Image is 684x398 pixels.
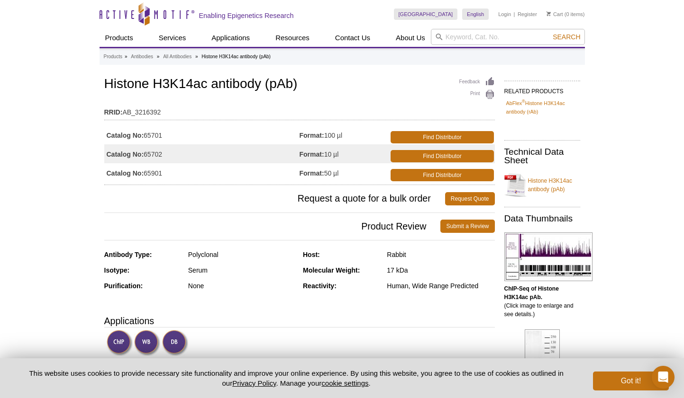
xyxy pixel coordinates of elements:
td: 65901 [104,163,300,182]
img: Your Cart [547,11,551,16]
div: Rabbit [387,250,494,259]
a: [GEOGRAPHIC_DATA] [394,9,458,20]
div: 17 kDa [387,266,494,274]
a: Request Quote [445,192,495,205]
a: Submit a Review [440,220,494,233]
strong: RRID: [104,108,123,116]
li: | [514,9,515,20]
h2: Technical Data Sheet [504,148,580,165]
img: Western Blot Validated [134,330,160,356]
strong: Catalog No: [107,169,144,177]
input: Keyword, Cat. No. [431,29,585,45]
strong: Isotype: [104,266,130,274]
a: Applications [206,29,255,47]
li: (0 items) [547,9,585,20]
strong: Catalog No: [107,131,144,140]
td: 65701 [104,125,300,144]
li: » [157,54,160,59]
td: 10 µl [300,144,389,163]
strong: Format: [300,169,324,177]
div: Human, Wide Range Predicted [387,282,494,290]
img: ChIP Validated [107,330,133,356]
button: cookie settings [321,379,368,387]
span: Request a quote for a bulk order [104,192,445,205]
a: Find Distributor [391,131,493,143]
a: Print [459,89,495,100]
span: Search [553,33,580,41]
strong: Format: [300,131,324,140]
div: Serum [188,266,296,274]
a: Contact Us [329,29,376,47]
li: » [125,54,128,59]
strong: Molecular Weight: [303,266,360,274]
a: About Us [390,29,431,47]
a: Products [100,29,139,47]
td: 50 µl [300,163,389,182]
div: Open Intercom Messenger [652,366,675,389]
p: (Click image to enlarge and see details.) [504,284,580,318]
div: Polyclonal [188,250,296,259]
td: 100 µl [300,125,389,144]
a: Resources [270,29,315,47]
strong: Reactivity: [303,282,337,290]
strong: Format: [300,150,324,159]
b: ChIP-Seq of Histone H3K14ac pAb. [504,285,559,301]
td: AB_3216392 [104,102,495,117]
a: Find Distributor [391,169,493,181]
img: Histone H3K14ac antibody (pAb) tested by ChIP-Seq. [504,232,593,281]
a: Antibodies [131,53,153,61]
a: All Antibodies [163,53,192,61]
img: Dot Blot Validated [162,330,188,356]
li: » [195,54,198,59]
strong: Host: [303,251,320,258]
button: Got it! [593,371,669,390]
a: Find Distributor [391,150,493,162]
a: Feedback [459,77,495,87]
a: Login [498,11,511,18]
li: Histone H3K14ac antibody (pAb) [201,54,271,59]
strong: Catalog No: [107,150,144,159]
a: English [462,9,489,20]
a: Histone H3K14ac antibody (pAb) [504,171,580,199]
button: Search [550,33,583,41]
strong: Antibody Type: [104,251,152,258]
a: Services [153,29,192,47]
h3: Applications [104,314,495,328]
span: Product Review [104,220,441,233]
h1: Histone H3K14ac antibody (pAb) [104,77,495,93]
a: Privacy Policy [232,379,276,387]
sup: ® [522,99,525,104]
td: 65702 [104,144,300,163]
a: Cart [547,11,563,18]
div: None [188,282,296,290]
p: This website uses cookies to provide necessary site functionality and improve your online experie... [15,368,577,388]
a: Products [104,53,122,61]
strong: Purification: [104,282,143,290]
h2: RELATED PRODUCTS [504,80,580,97]
a: Register [518,11,537,18]
a: AbFlex®Histone H3K14ac antibody (rAb) [506,99,578,116]
h2: Enabling Epigenetics Research [199,11,294,20]
h2: Data Thumbnails [504,214,580,223]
